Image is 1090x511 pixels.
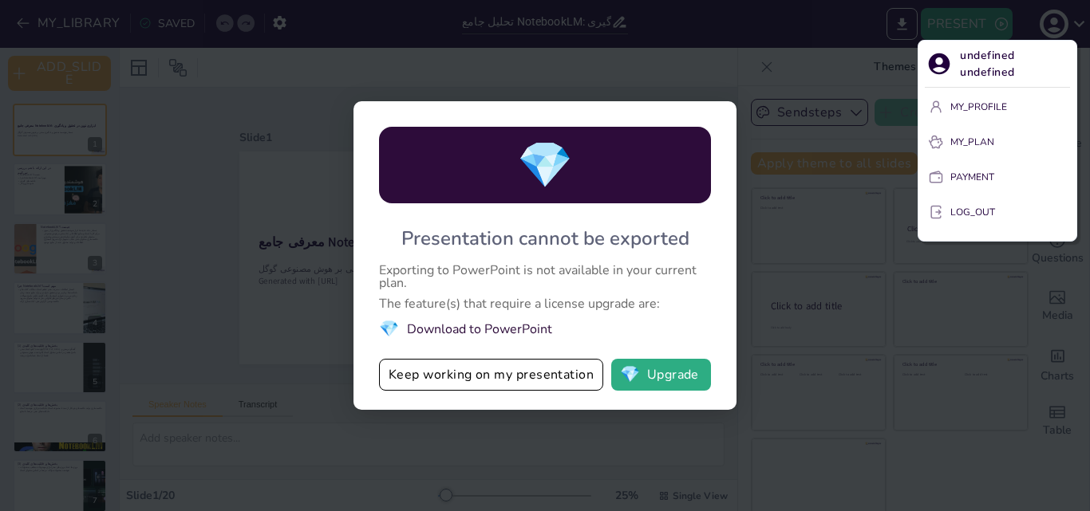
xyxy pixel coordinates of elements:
[925,129,1070,155] button: MY_PLAN
[950,205,995,219] p: LOG_OUT
[950,170,994,184] p: PAYMENT
[960,47,1070,81] p: undefined undefined
[925,199,1070,225] button: LOG_OUT
[950,100,1007,114] p: MY_PROFILE
[925,164,1070,190] button: PAYMENT
[950,135,994,149] p: MY_PLAN
[925,94,1070,120] button: MY_PROFILE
